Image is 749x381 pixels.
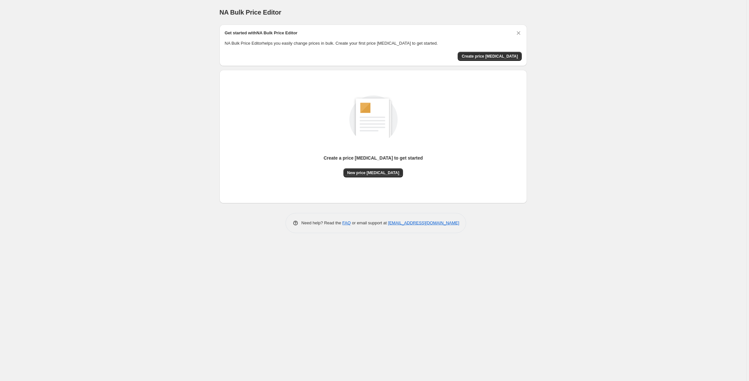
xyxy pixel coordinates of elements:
[301,220,342,225] span: Need help? Read the
[342,220,351,225] a: FAQ
[347,170,399,175] span: New price [MEDICAL_DATA]
[458,52,522,61] button: Create price change job
[462,54,518,59] span: Create price [MEDICAL_DATA]
[343,168,403,177] button: New price [MEDICAL_DATA]
[219,9,281,16] span: NA Bulk Price Editor
[515,30,522,36] button: Dismiss card
[225,30,297,36] h2: Get started with NA Bulk Price Editor
[388,220,459,225] a: [EMAIL_ADDRESS][DOMAIN_NAME]
[225,40,522,47] p: NA Bulk Price Editor helps you easily change prices in bulk. Create your first price [MEDICAL_DAT...
[324,155,423,161] p: Create a price [MEDICAL_DATA] to get started
[351,220,388,225] span: or email support at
